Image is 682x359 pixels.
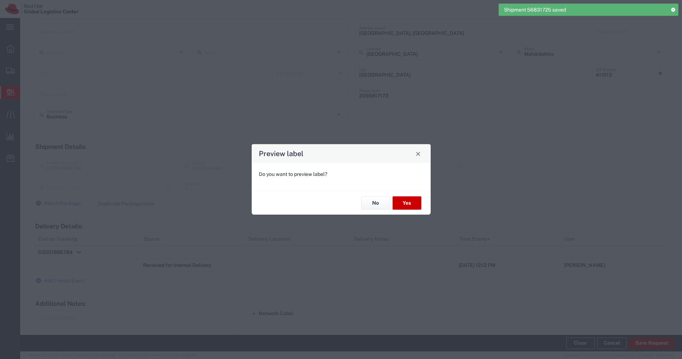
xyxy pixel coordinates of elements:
[413,149,423,159] button: Close
[259,148,303,159] h4: Preview label
[504,6,566,14] span: Shipment 56831725 saved
[361,196,390,210] button: No
[393,196,421,210] button: Yes
[259,171,423,178] p: Do you want to preview label?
